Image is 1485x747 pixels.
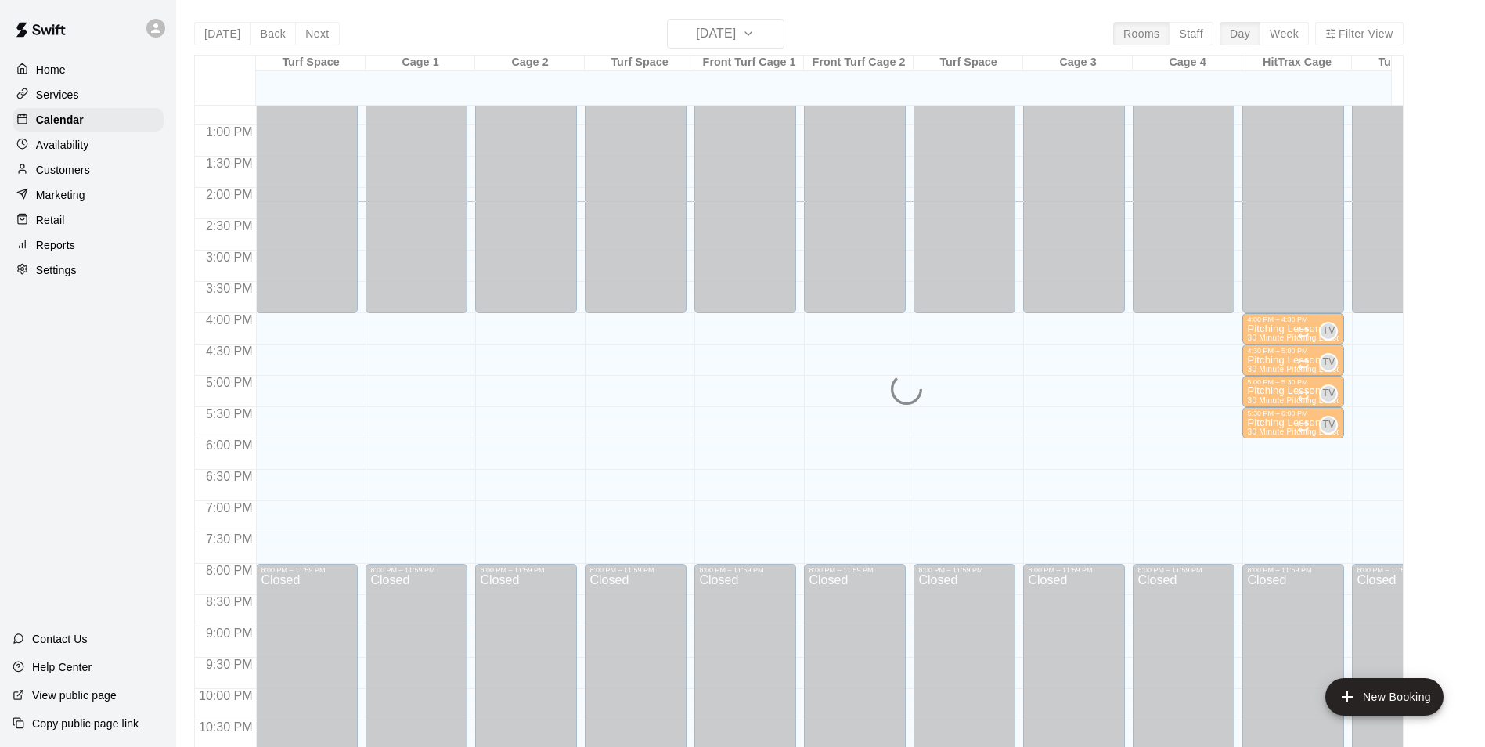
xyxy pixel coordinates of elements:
div: Tyson Valentine [1319,322,1338,341]
div: 4:30 PM – 5:00 PM: Pitching Lesson [1242,345,1344,376]
span: 7:00 PM [202,501,257,514]
p: Retail [36,212,65,228]
span: 10:30 PM [195,720,256,734]
span: 4:30 PM [202,345,257,358]
span: 5:30 PM [202,407,257,420]
div: Turf Space [1352,56,1462,70]
p: Contact Us [32,631,88,647]
div: 5:30 PM – 6:00 PM: Pitching Lesson [1242,407,1344,438]
span: 7:30 PM [202,532,257,546]
div: Cage 2 [475,56,585,70]
span: Recurring event [1297,358,1310,370]
span: TV [1322,355,1335,370]
div: 5:30 PM – 6:00 PM [1247,410,1339,417]
div: 5:00 PM – 5:30 PM: Pitching Lesson [1242,376,1344,407]
div: 8:00 PM – 11:59 PM [1247,566,1339,574]
div: 8:00 PM – 11:59 PM [261,566,353,574]
p: Customers [36,162,90,178]
div: 8:00 PM – 11:59 PM [1357,566,1449,574]
span: 6:30 PM [202,470,257,483]
p: Help Center [32,659,92,675]
p: Calendar [36,112,84,128]
span: 30 Minute Pitching Lesson (Baseball) [1247,334,1386,342]
span: Tyson Valentine [1325,416,1338,435]
a: Retail [13,208,164,232]
div: Tyson Valentine [1319,353,1338,372]
a: Home [13,58,164,81]
p: Marketing [36,187,85,203]
span: Recurring event [1297,420,1310,433]
a: Services [13,83,164,106]
span: 8:00 PM [202,564,257,577]
div: Cage 4 [1133,56,1242,70]
span: TV [1322,323,1335,339]
div: 4:30 PM – 5:00 PM [1247,347,1339,355]
div: 8:00 PM – 11:59 PM [1137,566,1230,574]
span: 2:30 PM [202,219,257,233]
div: 8:00 PM – 11:59 PM [809,566,901,574]
a: Calendar [13,108,164,132]
div: 8:00 PM – 11:59 PM [370,566,463,574]
span: Recurring event [1297,327,1310,339]
span: 6:00 PM [202,438,257,452]
div: 4:00 PM – 4:30 PM: Pitching Lesson [1242,313,1344,345]
div: Cage 3 [1023,56,1133,70]
p: Reports [36,237,75,253]
span: 9:00 PM [202,626,257,640]
a: Marketing [13,183,164,207]
div: Cage 1 [366,56,475,70]
p: Availability [36,137,89,153]
span: 10:00 PM [195,689,256,702]
div: 4:00 PM – 4:30 PM [1247,316,1339,323]
span: 5:00 PM [202,376,257,389]
div: 8:00 PM – 11:59 PM [1028,566,1120,574]
span: Tyson Valentine [1325,353,1338,372]
span: 30 Minute Pitching Lesson (Baseball) [1247,396,1386,405]
a: Availability [13,133,164,157]
p: Home [36,62,66,78]
div: 8:00 PM – 11:59 PM [918,566,1011,574]
div: 8:00 PM – 11:59 PM [699,566,791,574]
span: TV [1322,417,1335,433]
button: add [1325,678,1444,716]
a: Settings [13,258,164,282]
span: Recurring event [1297,389,1310,402]
span: 30 Minute Pitching Lesson (Baseball) [1247,365,1386,373]
div: Turf Space [256,56,366,70]
div: 8:00 PM – 11:59 PM [589,566,682,574]
p: Settings [36,262,77,278]
a: Reports [13,233,164,257]
span: Tyson Valentine [1325,384,1338,403]
span: 3:00 PM [202,251,257,264]
span: 3:30 PM [202,282,257,295]
span: Tyson Valentine [1325,322,1338,341]
p: Copy public page link [32,716,139,731]
p: Services [36,87,79,103]
div: Tyson Valentine [1319,416,1338,435]
span: 30 Minute Pitching Lesson (Baseball) [1247,428,1386,436]
div: Front Turf Cage 1 [694,56,804,70]
span: 2:00 PM [202,188,257,201]
div: Front Turf Cage 2 [804,56,914,70]
div: 8:00 PM – 11:59 PM [480,566,572,574]
span: 8:30 PM [202,595,257,608]
div: Tyson Valentine [1319,384,1338,403]
div: Turf Space [914,56,1023,70]
span: TV [1322,386,1335,402]
p: View public page [32,687,117,703]
a: Customers [13,158,164,182]
span: 1:30 PM [202,157,257,170]
span: 4:00 PM [202,313,257,327]
div: Turf Space [585,56,694,70]
span: 9:30 PM [202,658,257,671]
div: HitTrax Cage [1242,56,1352,70]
